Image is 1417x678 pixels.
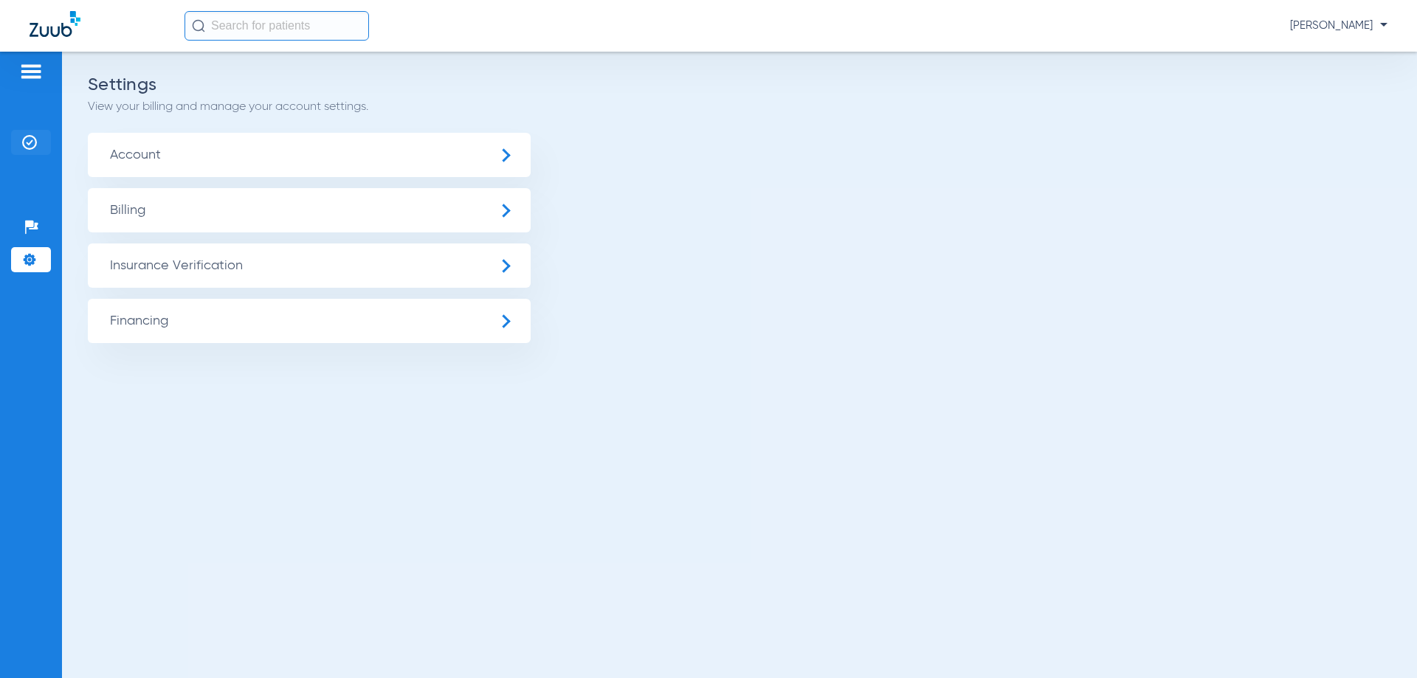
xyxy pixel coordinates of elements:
img: Zuub Logo [30,11,80,37]
span: Financing [88,299,531,343]
img: Search Icon [192,19,205,32]
span: Account [88,133,531,177]
h2: Settings [88,77,1391,92]
span: Billing [88,188,531,232]
span: [PERSON_NAME] [1290,18,1387,33]
img: hamburger-icon [19,63,43,80]
input: Search for patients [185,11,369,41]
span: Insurance Verification [88,243,531,288]
p: View your billing and manage your account settings. [88,100,1391,114]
